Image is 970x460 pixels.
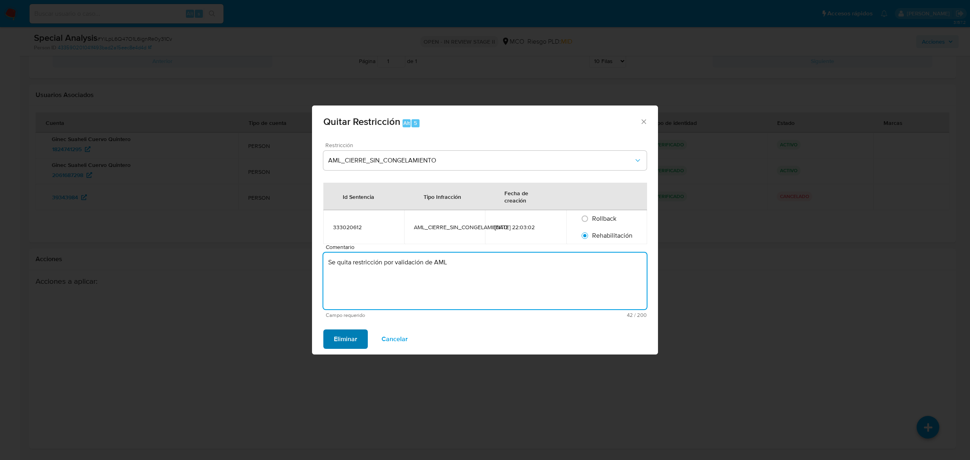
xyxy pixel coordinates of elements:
span: Eliminar [334,330,357,348]
div: 333020612 [333,224,394,231]
span: Quitar Restricción [323,114,401,129]
button: Cerrar ventana [640,118,647,125]
span: AML_CIERRE_SIN_CONGELAMIENTO [328,156,634,165]
span: Restricción [325,142,649,148]
div: [DATE] 22:03:02 [495,224,556,231]
span: 5 [414,119,417,127]
button: Restriction [323,151,647,170]
span: Rollback [592,214,616,223]
span: Cancelar [382,330,408,348]
div: Tipo Infracción [414,187,471,206]
textarea: Se quita restricción por validación de AML [323,253,647,309]
div: AML_CIERRE_SIN_CONGELAMIENTO [414,224,475,231]
span: Alt [403,119,410,127]
span: Campo requerido [326,312,486,318]
span: Máximo 200 caracteres [486,312,647,318]
button: Cancelar [371,329,418,349]
span: Comentario [326,244,649,250]
span: Rehabilitación [592,231,633,240]
button: Eliminar [323,329,368,349]
div: Id Sentencia [333,187,384,206]
div: Fecha de creación [495,183,556,210]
